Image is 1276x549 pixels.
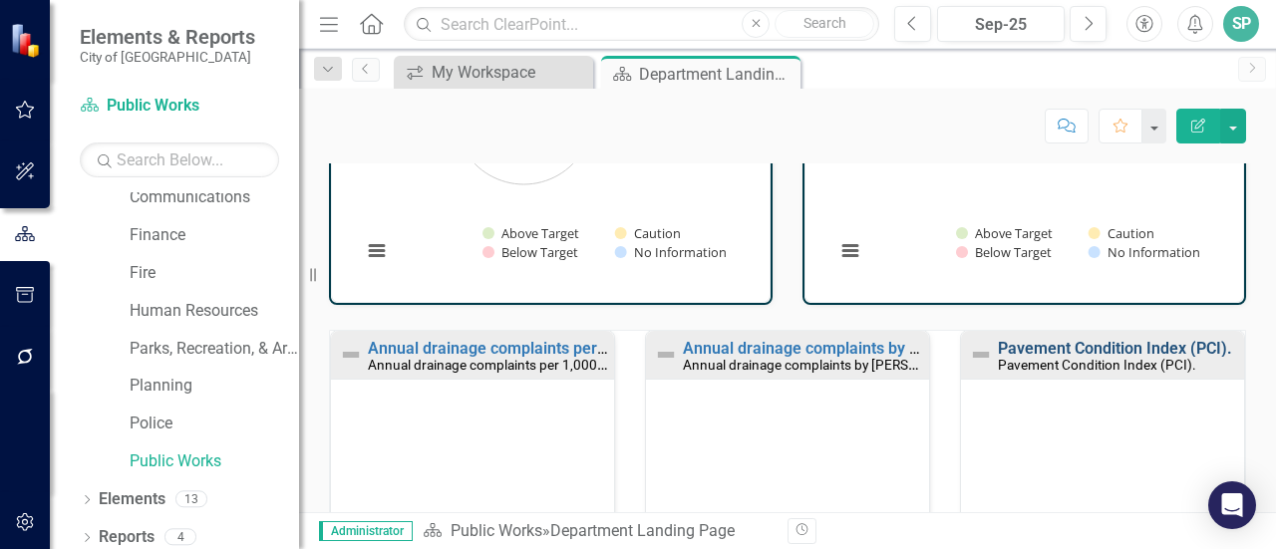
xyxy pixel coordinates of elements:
[944,13,1058,37] div: Sep-25
[130,300,299,323] a: Human Resources
[164,529,196,546] div: 4
[130,450,299,473] a: Public Works
[1089,243,1199,261] button: Show No Information
[1089,224,1153,242] button: Show Caution
[423,520,773,543] div: »
[998,339,1232,358] a: Pavement Condition Index (PCI).
[937,6,1065,42] button: Sep-25
[432,60,588,85] div: My Workspace
[482,224,580,242] button: Show Above Target
[399,60,588,85] a: My Workspace
[363,237,391,265] button: View chart menu, Chart
[956,224,1054,242] button: Show Above Target
[130,186,299,209] a: Communications
[998,357,1196,373] small: Pavement Condition Index (PCI).
[615,224,680,242] button: Show Caution
[319,521,413,541] span: Administrator
[80,95,279,118] a: Public Works
[339,343,363,367] img: Not Defined
[654,343,678,367] img: Not Defined
[368,339,728,358] a: Annual drainage complaints per 1,000 households
[404,7,879,42] input: Search ClearPoint...
[639,62,796,87] div: Department Landing Page
[175,491,207,508] div: 13
[550,521,735,540] div: Department Landing Page
[683,339,1030,358] a: Annual drainage complaints by [PERSON_NAME]
[1108,224,1154,242] text: Caution
[1223,6,1259,42] button: SP
[80,49,255,65] small: City of [GEOGRAPHIC_DATA]
[130,338,299,361] a: Parks, Recreation, & Arts
[130,412,299,435] a: Police
[10,23,45,58] img: ClearPoint Strategy
[482,243,579,261] button: Show Below Target
[803,15,846,31] span: Search
[130,375,299,398] a: Planning
[1208,481,1256,529] div: Open Intercom Messenger
[80,25,255,49] span: Elements & Reports
[451,521,542,540] a: Public Works
[969,343,993,367] img: Not Defined
[80,142,279,177] input: Search Below...
[775,10,874,38] button: Search
[99,488,165,511] a: Elements
[368,355,670,374] small: Annual drainage complaints per 1,000 households
[683,355,976,374] small: Annual drainage complaints by [PERSON_NAME]
[1108,243,1200,261] text: No Information
[615,243,726,261] button: Show No Information
[99,526,155,549] a: Reports
[956,243,1053,261] button: Show Below Target
[130,224,299,247] a: Finance
[130,262,299,285] a: Fire
[836,237,864,265] button: View chart menu, Chart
